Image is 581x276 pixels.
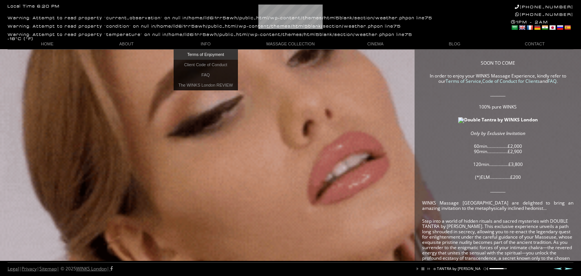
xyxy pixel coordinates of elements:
[425,16,432,20] b: 75
[400,267,487,270] p: You are listening to TANTRA by [PERSON_NAME]
[526,25,533,31] a: French
[541,25,548,31] a: Hindi
[426,267,430,271] a: next
[422,149,573,154] p: 90min………………£2,900
[167,33,388,37] b: /home/lld6i1rr5awh/public_html/wp-content/themes/html5blank/section/weather.php
[422,104,573,110] p: 100% pure WINKS
[393,25,401,29] b: 75
[415,39,494,49] a: BLOG
[422,188,573,193] p: ________
[336,39,415,49] a: CINEMA
[8,5,60,9] div: Local Time 6:20 PM
[8,25,30,29] b: Warning
[8,263,113,275] div: | | | © 2025 |
[166,39,245,49] a: INFO
[8,16,30,20] b: Warning
[174,70,238,80] a: FAQ
[187,16,409,20] b: /home/lld6i1rr5awh/public_html/wp-content/themes/html5blank/section/weather.php
[519,25,525,31] a: English
[245,39,336,49] a: MASSAGE COLLECTION
[549,25,556,31] a: Japanese
[174,50,238,60] a: Terms of Enjoyment
[515,12,573,17] a: [PHONE_NUMBER]
[87,39,166,49] a: ABOUT
[39,265,57,272] a: Sitemap
[564,25,571,31] a: Spanish
[446,78,481,84] a: Terms of Service
[458,117,538,123] img: Double Tantra by WINKS London
[155,25,377,29] b: /home/lld6i1rr5awh/public_html/wp-content/themes/html5blank/section/weather.php
[421,267,425,271] a: stop
[483,267,488,271] a: mute
[482,78,540,84] a: Code of Conduct for Clients
[422,219,573,266] p: Step into a world of hidden rituals and sacred mysteries with DOUBLE TANTRA by [PERSON_NAME]. Thi...
[564,267,573,270] a: Next
[415,267,420,271] a: play
[422,162,573,167] p: 120min……………..£3,800
[174,60,238,70] a: Client Code of Conduct
[511,20,573,32] div: 1PM - 2AM
[556,25,563,31] a: Russian
[494,39,573,49] a: CONTACT
[422,200,573,211] p: WINKS Massage [GEOGRAPHIC_DATA] are delighted to bring an amazing invitation to the metaphysicall...
[8,265,19,272] a: Legal
[8,12,432,41] div: : Attempt to read property "current_observation" on null in on line : Attempt to read property "c...
[422,91,573,97] p: ________
[553,267,562,270] a: Prev
[22,265,37,272] a: Privacy
[471,130,525,136] em: Only by Exclusive Invitation
[405,33,412,37] b: 75
[511,25,518,31] a: Arabic
[8,39,87,49] a: HOME
[8,33,30,37] b: Warning
[548,78,556,84] a: FAQ
[76,265,107,272] a: WINKS London
[174,80,238,90] a: The WINKS London REVIEW
[422,60,573,66] p: SOON TO COME
[515,5,573,9] a: [PHONE_NUMBER]
[422,144,573,149] p: 60min………………£2,000
[422,73,573,84] p: In order to enjoy your WINKS Massage Experience, kindly refer to our , and .
[534,25,541,31] a: German
[422,175,573,180] p: (*)ELM………………£200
